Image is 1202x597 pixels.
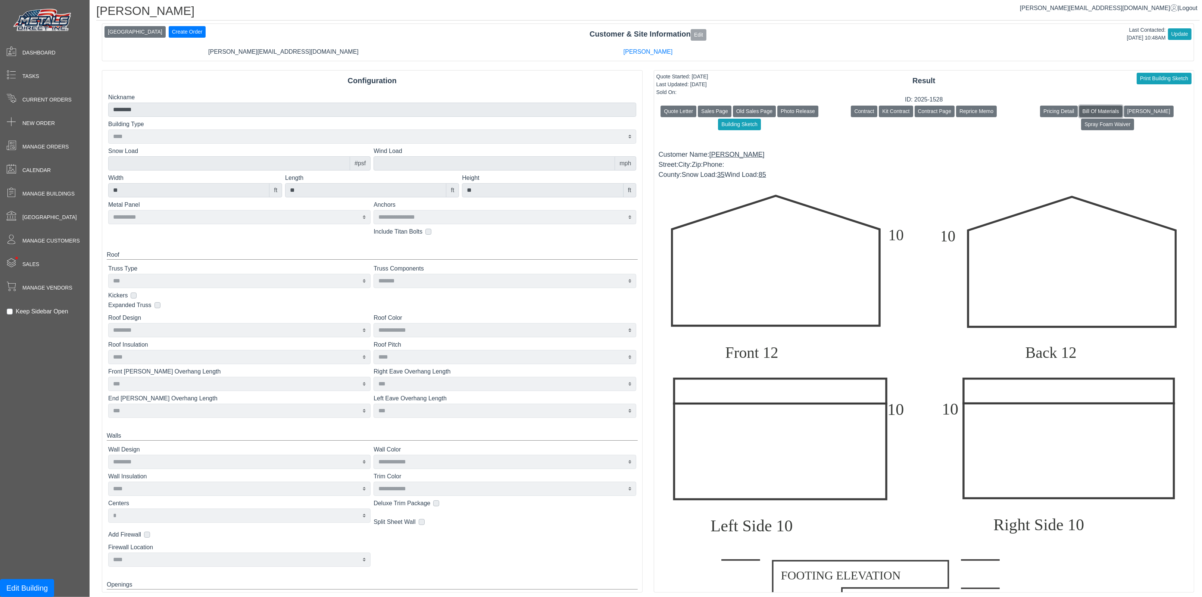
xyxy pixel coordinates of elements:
[374,472,636,481] label: Trim Color
[374,518,415,526] label: Split Sheet Wall
[733,106,776,117] button: Old Sales Page
[108,543,371,552] label: Firewall Location
[717,171,725,178] span: 35
[107,431,638,441] div: Walls
[108,499,371,508] label: Centers
[374,394,636,403] label: Left Eave Overhang Length
[656,73,708,81] div: Quote Started: [DATE]
[22,190,75,198] span: Manage Buildings
[624,49,673,55] a: [PERSON_NAME]
[108,301,152,310] label: Expanded Truss
[7,246,26,270] span: •
[96,4,1200,21] h1: [PERSON_NAME]
[22,213,77,221] span: [GEOGRAPHIC_DATA]
[22,96,72,104] span: Current Orders
[108,530,141,539] label: Add Firewall
[374,227,422,236] label: Include Titan Bolts
[22,260,39,268] span: Sales
[22,237,80,245] span: Manage Customers
[671,195,906,360] svg: x
[615,156,636,171] div: mph
[108,264,371,273] label: Truss Type
[11,7,75,34] img: Metals Direct Inc Logo
[107,250,638,260] div: Roof
[1020,4,1198,13] div: |
[108,200,371,209] label: Metal Panel
[777,106,818,117] button: Photo Release
[942,400,958,419] tspan: 10
[654,95,1194,104] div: ID: 2025-1528
[285,174,459,182] label: Length
[654,75,1194,86] div: Result
[889,226,904,244] tspan: 10
[108,291,128,300] label: Kickers
[374,264,636,273] label: Truss Components
[661,106,696,117] button: Quote Letter
[16,307,68,316] label: Keep Sidebar Open
[718,119,761,130] button: Building Sketch
[108,174,282,182] label: Width
[656,88,708,96] div: Sold On:
[102,75,642,86] div: Configuration
[691,29,706,41] button: Edit
[22,49,56,57] span: Dashboard
[879,106,913,117] button: Kit Contract
[104,26,166,38] button: [GEOGRAPHIC_DATA]
[759,171,766,178] span: 85
[1179,5,1198,11] span: Logout
[851,106,877,117] button: Contract
[108,367,371,376] label: Front [PERSON_NAME] Overhang Length
[374,499,430,508] label: Deluxe Trim Package
[22,166,51,174] span: Calendar
[374,340,636,349] label: Roof Pitch
[374,367,636,376] label: Right Eave Overhang Length
[1168,28,1192,40] button: Update
[108,445,371,454] label: Wall Design
[374,445,636,454] label: Wall Color
[623,183,636,197] div: ft
[102,28,1194,40] div: Customer & Site Information
[915,106,955,117] button: Contract Page
[1137,73,1192,84] button: Print Building Sketch
[462,174,636,182] label: Height
[1124,106,1174,117] button: [PERSON_NAME]
[108,394,371,403] label: End [PERSON_NAME] Overhang Length
[269,183,282,197] div: ft
[374,200,636,209] label: Anchors
[1081,119,1134,130] button: Spray Foam Waiver
[22,284,72,292] span: Manage Vendors
[725,344,778,361] tspan: Front 12
[659,150,1190,180] div: Customer Name: Street: City: Zip: Phone: County: Snow Load: Wind Load:
[108,313,371,322] label: Roof Design
[108,147,371,156] label: Snow Load
[1127,26,1166,42] div: Last Contacted: [DATE] 10:48AM
[22,143,69,151] span: Manage Orders
[374,313,636,322] label: Roof Color
[698,106,731,117] button: Sales Page
[940,228,956,245] tspan: 10
[22,119,55,127] span: New Order
[993,516,1084,534] tspan: Right Side 10
[108,340,371,349] label: Roof Insulation
[1040,106,1077,117] button: Pricing Detail
[1020,5,1178,11] a: [PERSON_NAME][EMAIL_ADDRESS][DOMAIN_NAME]
[107,580,638,590] div: Openings
[108,120,636,129] label: Building Type
[350,156,371,171] div: #psf
[710,517,793,535] tspan: Left Side 10
[169,26,206,38] button: Create Order
[108,93,636,102] label: Nickname
[709,151,765,158] span: [PERSON_NAME]
[108,472,371,481] label: Wall Insulation
[656,81,708,88] div: Last Updated: [DATE]
[101,47,466,56] div: [PERSON_NAME][EMAIL_ADDRESS][DOMAIN_NAME]
[22,72,39,80] span: Tasks
[374,147,636,156] label: Wind Load
[956,106,997,117] button: Reprice Memo
[1079,106,1123,117] button: Bill Of Materials
[1025,344,1077,361] tspan: Back 12
[446,183,459,197] div: ft
[887,400,904,419] tspan: 10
